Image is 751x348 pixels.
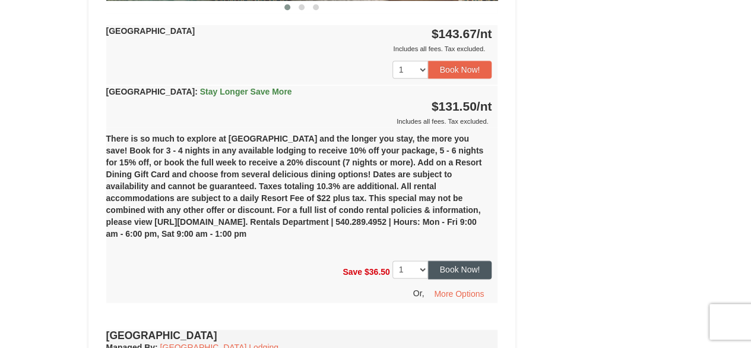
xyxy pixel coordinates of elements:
span: : [195,87,198,96]
span: Save [343,267,362,277]
strong: $143.67 [432,27,492,40]
button: More Options [426,285,492,303]
span: $36.50 [365,267,390,277]
span: /nt [477,27,492,40]
span: $131.50 [432,99,477,113]
span: Or, [413,288,424,297]
span: Stay Longer Save More [200,87,292,96]
span: /nt [477,99,492,113]
div: Includes all fees. Tax excluded. [106,115,492,127]
div: There is so much to explore at [GEOGRAPHIC_DATA] and the longer you stay, the more you save! Book... [106,127,498,255]
div: Includes all fees. Tax excluded. [106,43,492,55]
button: Book Now! [428,61,492,79]
strong: [GEOGRAPHIC_DATA] [106,26,195,36]
button: Book Now! [428,261,492,278]
strong: [GEOGRAPHIC_DATA] [106,87,292,96]
h4: [GEOGRAPHIC_DATA] [106,330,498,341]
